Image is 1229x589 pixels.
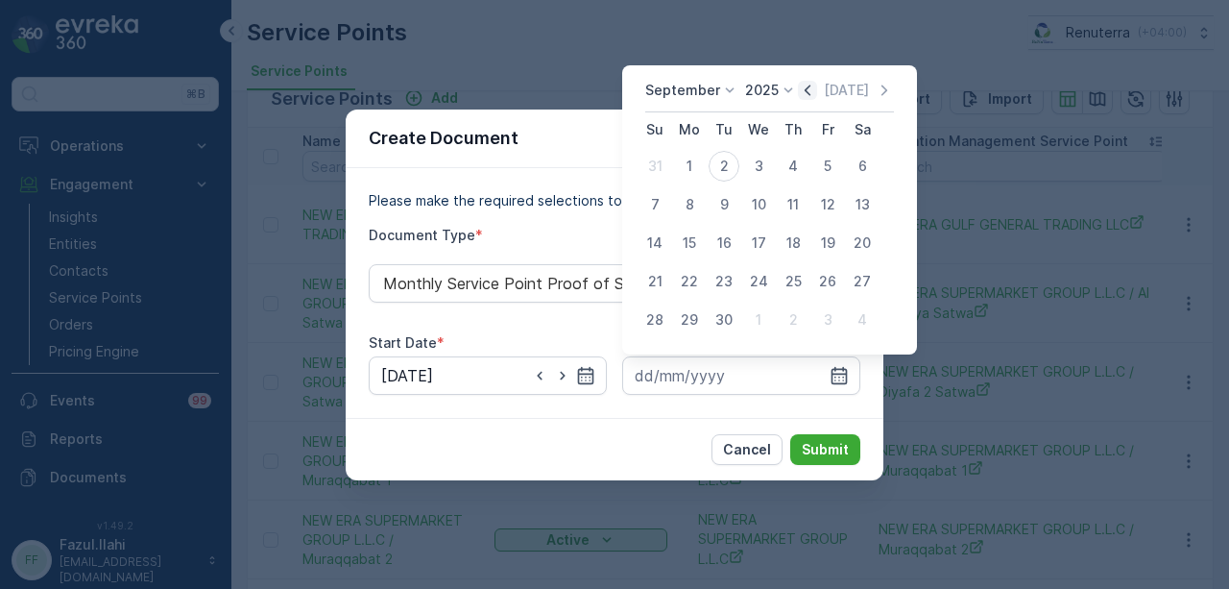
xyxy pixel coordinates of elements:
[802,440,849,459] p: Submit
[847,305,878,335] div: 4
[847,189,878,220] div: 13
[743,228,774,258] div: 17
[776,112,810,147] th: Thursday
[369,191,860,210] p: Please make the required selections to create your document.
[709,151,739,182] div: 2
[847,151,878,182] div: 6
[369,334,437,351] label: Start Date
[709,305,739,335] div: 30
[709,189,739,220] div: 9
[847,228,878,258] div: 20
[743,189,774,220] div: 10
[709,228,739,258] div: 16
[812,189,843,220] div: 12
[778,305,808,335] div: 2
[778,151,808,182] div: 4
[778,266,808,297] div: 25
[638,112,672,147] th: Sunday
[778,189,808,220] div: 11
[743,151,774,182] div: 3
[674,189,705,220] div: 8
[639,228,670,258] div: 14
[743,266,774,297] div: 24
[745,81,779,100] p: 2025
[812,305,843,335] div: 3
[707,112,741,147] th: Tuesday
[847,266,878,297] div: 27
[812,266,843,297] div: 26
[743,305,774,335] div: 1
[845,112,880,147] th: Saturday
[790,434,860,465] button: Submit
[674,266,705,297] div: 22
[824,81,869,100] p: [DATE]
[639,266,670,297] div: 21
[810,112,845,147] th: Friday
[674,151,705,182] div: 1
[778,228,808,258] div: 18
[622,356,860,395] input: dd/mm/yyyy
[812,228,843,258] div: 19
[674,305,705,335] div: 29
[672,112,707,147] th: Monday
[741,112,776,147] th: Wednesday
[674,228,705,258] div: 15
[369,356,607,395] input: dd/mm/yyyy
[369,125,518,152] p: Create Document
[812,151,843,182] div: 5
[645,81,720,100] p: September
[639,189,670,220] div: 7
[711,434,783,465] button: Cancel
[369,227,475,243] label: Document Type
[723,440,771,459] p: Cancel
[639,151,670,182] div: 31
[709,266,739,297] div: 23
[639,305,670,335] div: 28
